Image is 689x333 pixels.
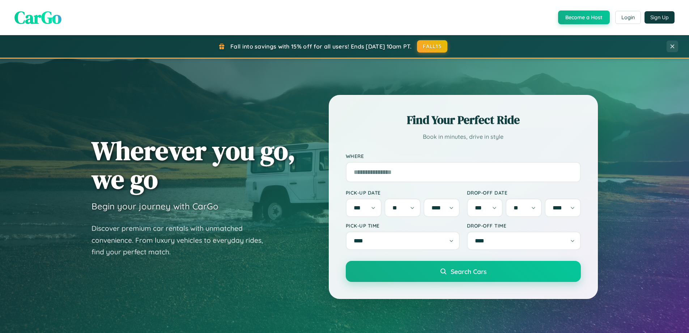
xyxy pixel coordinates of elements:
button: Login [615,11,641,24]
button: Become a Host [558,11,610,24]
label: Where [346,153,581,159]
label: Pick-up Time [346,222,460,229]
label: Drop-off Time [467,222,581,229]
button: Search Cars [346,261,581,282]
button: Sign Up [645,11,675,24]
span: Search Cars [451,267,486,275]
label: Drop-off Date [467,190,581,196]
h1: Wherever you go, we go [92,136,295,193]
button: FALL15 [417,40,447,53]
span: Fall into savings with 15% off for all users! Ends [DATE] 10am PT. [230,43,412,50]
h2: Find Your Perfect Ride [346,112,581,128]
p: Book in minutes, drive in style [346,132,581,142]
span: CarGo [14,5,61,29]
h3: Begin your journey with CarGo [92,201,218,212]
p: Discover premium car rentals with unmatched convenience. From luxury vehicles to everyday rides, ... [92,222,272,258]
label: Pick-up Date [346,190,460,196]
